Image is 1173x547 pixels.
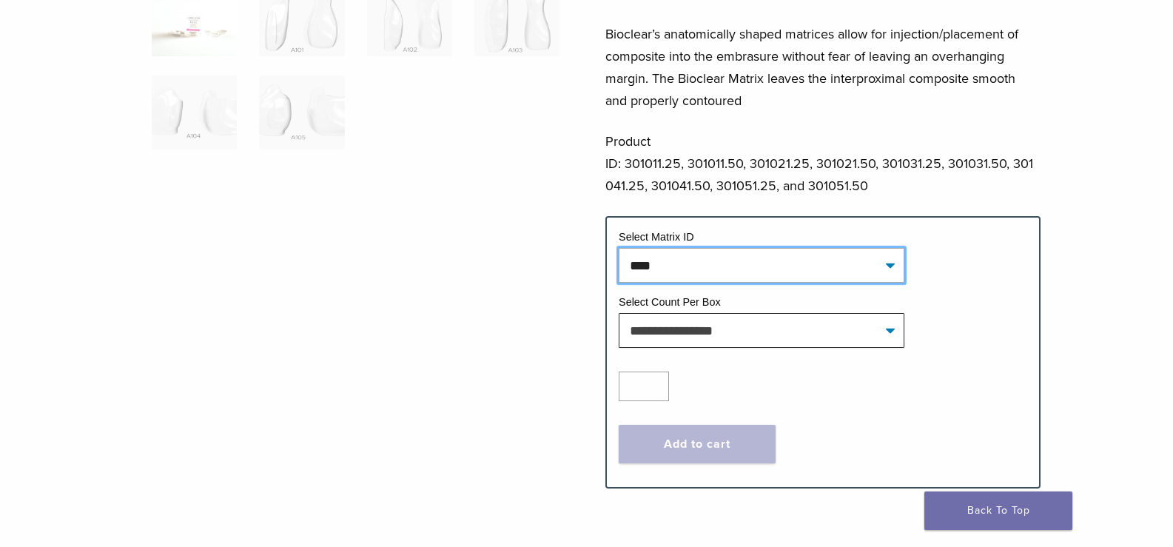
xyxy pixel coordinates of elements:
label: Select Count Per Box [619,296,721,308]
label: Select Matrix ID [619,231,694,243]
a: Back To Top [924,491,1072,530]
button: Add to cart [619,425,776,463]
p: Bioclear’s anatomically shaped matrices allow for injection/placement of composite into the embra... [605,23,1041,112]
p: Product ID: 301011.25, 301011.50, 301021.25, 301021.50, 301031.25, 301031.50, 301041.25, 301041.5... [605,130,1041,197]
img: Original Anterior Matrix - A Series - Image 6 [259,75,344,150]
img: Original Anterior Matrix - A Series - Image 5 [152,75,237,150]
